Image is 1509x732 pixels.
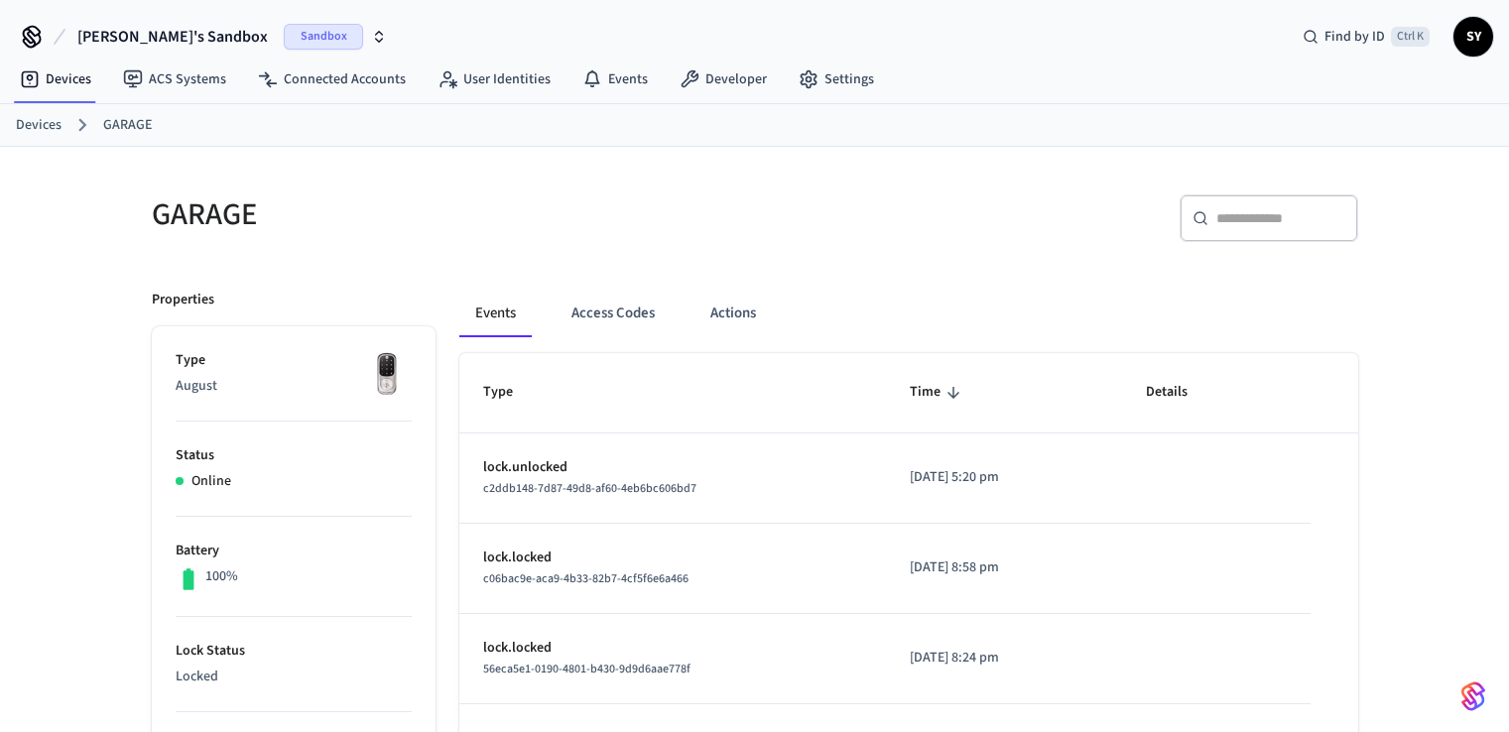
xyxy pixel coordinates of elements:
[459,290,1358,337] div: ant example
[242,61,422,97] a: Connected Accounts
[107,61,242,97] a: ACS Systems
[910,467,1097,488] p: [DATE] 5:20 pm
[176,350,412,371] p: Type
[1287,19,1446,55] div: Find by IDCtrl K
[103,115,152,136] a: GARAGE
[4,61,107,97] a: Devices
[783,61,890,97] a: Settings
[205,566,238,587] p: 100%
[422,61,566,97] a: User Identities
[459,290,532,337] button: Events
[910,557,1097,578] p: [DATE] 8:58 pm
[152,290,214,310] p: Properties
[191,471,231,492] p: Online
[910,648,1097,669] p: [DATE] 8:24 pm
[362,350,412,400] img: Yale Assure Touchscreen Wifi Smart Lock, Satin Nickel, Front
[77,25,268,49] span: [PERSON_NAME]'s Sandbox
[176,376,412,397] p: August
[483,457,863,478] p: lock.unlocked
[1324,27,1385,47] span: Find by ID
[556,290,671,337] button: Access Codes
[483,570,689,587] span: c06bac9e-aca9-4b33-82b7-4cf5f6e6a466
[566,61,664,97] a: Events
[483,480,696,497] span: c2ddb148-7d87-49d8-af60-4eb6bc606bd7
[176,445,412,466] p: Status
[1391,27,1430,47] span: Ctrl K
[483,638,863,659] p: lock.locked
[1461,680,1485,712] img: SeamLogoGradient.69752ec5.svg
[483,377,539,408] span: Type
[483,548,863,568] p: lock.locked
[664,61,783,97] a: Developer
[483,661,691,677] span: 56eca5e1-0190-4801-b430-9d9d6aae778f
[1146,377,1213,408] span: Details
[176,641,412,662] p: Lock Status
[284,24,363,50] span: Sandbox
[176,667,412,687] p: Locked
[152,194,743,235] h5: GARAGE
[910,377,966,408] span: Time
[1453,17,1493,57] button: SY
[1455,19,1491,55] span: SY
[694,290,772,337] button: Actions
[176,541,412,561] p: Battery
[16,115,62,136] a: Devices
